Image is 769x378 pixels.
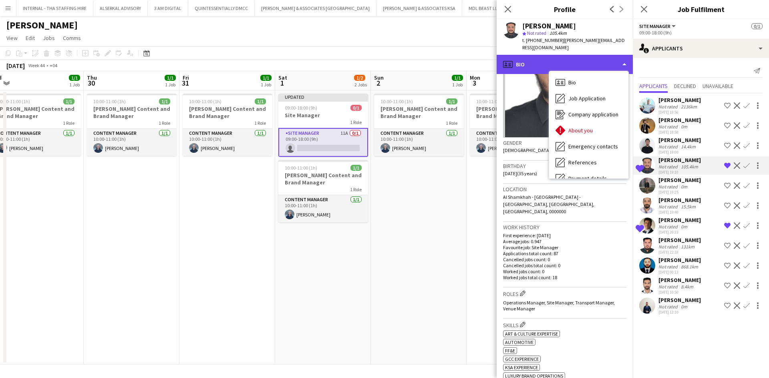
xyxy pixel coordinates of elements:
img: Crew avatar or photo [503,18,626,138]
button: [PERSON_NAME] & ASSOCIATES [GEOGRAPHIC_DATA] [255,0,376,16]
button: 3 AM DIGITAL [148,0,188,16]
div: 0m [679,124,689,130]
span: 10:00-11:00 (1h) [93,98,126,104]
div: 131km [679,244,696,250]
span: 1 Role [63,120,74,126]
div: 2 Jobs [354,82,367,88]
p: Worked jobs count: 0 [503,268,626,274]
span: Company application [568,111,618,118]
span: AUTOMOTIVE [505,339,533,345]
a: View [3,33,21,43]
span: 1 Role [254,120,266,126]
span: 2 [373,78,384,88]
div: 2136km [679,104,699,110]
div: Not rated [658,284,679,290]
h3: [PERSON_NAME] Content and Brand Manager [278,172,368,186]
h3: [PERSON_NAME] Content and Brand Manager [374,105,464,120]
span: Comms [63,34,81,42]
span: 10:00-11:00 (1h) [285,165,317,171]
span: 1 Role [350,186,362,192]
span: Al Shamkhah - [GEOGRAPHIC_DATA] - [GEOGRAPHIC_DATA], [GEOGRAPHIC_DATA], [GEOGRAPHIC_DATA], 0000000 [503,194,594,214]
span: Mon [470,74,480,81]
span: 10:00-11:00 (1h) [189,98,221,104]
div: [PERSON_NAME] [658,176,701,184]
h3: Gender [503,139,626,146]
div: Updated [278,94,368,100]
span: 0/1 [751,23,763,29]
app-card-role: Content Manager1/110:00-11:00 (1h)[PERSON_NAME] [470,129,560,156]
h3: Roles [503,289,626,298]
span: Thu [87,74,97,81]
h3: [PERSON_NAME] Content and Brand Manager [470,105,560,120]
span: 3 [469,78,480,88]
span: Operations Manager, Site Manager, Transport Manager, Venue Manager [503,300,615,312]
span: Job Application [568,95,606,102]
span: Jobs [43,34,55,42]
div: Not rated [658,104,679,110]
div: 1 Job [69,82,80,88]
span: 1/1 [63,98,74,104]
div: About you [549,122,628,138]
span: 1 Role [159,120,170,126]
app-card-role: Content Manager1/110:00-11:00 (1h)[PERSON_NAME] [87,129,177,156]
span: 1 [277,78,287,88]
p: Applications total count: 87 [503,250,626,256]
app-job-card: 10:00-11:00 (1h)1/1[PERSON_NAME] Content and Brand Manager1 RoleContent Manager1/110:00-11:00 (1h... [470,94,560,156]
span: View [6,34,18,42]
div: [DATE] 19:10 [658,170,701,175]
span: Payment details [568,175,607,182]
div: [PERSON_NAME] [658,296,701,304]
span: 105.4km [548,30,568,36]
div: Not rated [658,204,679,210]
div: [PERSON_NAME] [658,196,701,204]
div: 10:00-11:00 (1h)1/1[PERSON_NAME] Content and Brand Manager1 RoleContent Manager1/110:00-11:00 (1h... [183,94,272,156]
app-card-role: Content Manager1/110:00-11:00 (1h)[PERSON_NAME] [278,195,368,222]
div: 0m [679,304,689,310]
span: 1/1 [350,165,362,171]
span: Site Manager [639,23,670,29]
div: Not rated [658,244,679,250]
div: [PERSON_NAME] [522,22,576,30]
div: 868.1km [679,264,700,270]
span: 1/1 [260,75,272,81]
span: 30 [86,78,97,88]
p: Favourite job: Site Manager [503,244,626,250]
div: [PERSON_NAME] [658,156,701,164]
div: [DATE] [6,62,25,70]
button: QUINTESSENTIALLY DMCC [188,0,255,16]
div: 10:00-11:00 (1h)1/1[PERSON_NAME] Content and Brand Manager1 RoleContent Manager1/110:00-11:00 (1h... [374,94,464,156]
span: 1/1 [446,98,457,104]
div: 0m [679,224,689,230]
span: Bio [568,79,576,86]
span: Emergency contacts [568,143,618,150]
div: Not rated [658,224,679,230]
div: 14.4km [679,144,697,150]
h3: Job Fulfilment [633,4,769,14]
span: [DATE] (35 years) [503,170,537,176]
h3: Location [503,186,626,193]
h1: [PERSON_NAME] [6,19,78,31]
div: 15.5km [679,204,697,210]
app-job-card: Updated09:00-18:00 (9h)0/1Site Manager1 RoleSite Manager11A0/109:00-18:00 (9h) [278,94,368,157]
div: [DATE] 19:25 [658,190,701,195]
div: [DATE] 20:33 [658,230,701,235]
span: Unavailable [703,83,733,89]
h3: [PERSON_NAME] Content and Brand Manager [87,105,177,120]
span: Sun [374,74,384,81]
app-card-role: Site Manager11A0/109:00-18:00 (9h) [278,128,368,157]
button: Site Manager [639,23,677,29]
a: Edit [22,33,38,43]
div: [DATE] 18:58 [658,130,701,135]
span: GCC Experience [505,356,539,362]
span: 1/1 [452,75,463,81]
div: Not rated [658,184,679,190]
button: MDL BEAST LLC [462,0,507,16]
div: [PERSON_NAME] [658,96,701,104]
div: [PERSON_NAME] [658,276,701,284]
div: Job Application [549,90,628,106]
span: Art & Culture Expertise [505,331,558,337]
span: 1/2 [354,75,365,81]
div: Bio [549,74,628,90]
